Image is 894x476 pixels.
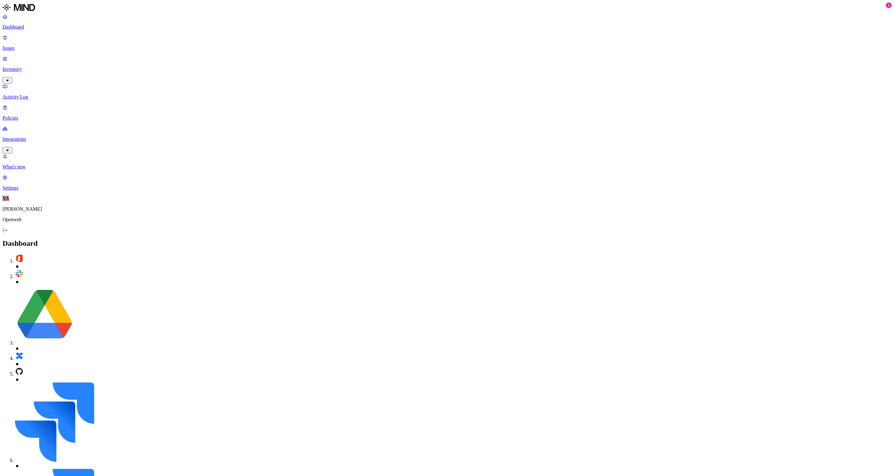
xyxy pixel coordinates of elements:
a: Inventory [2,56,892,83]
div: 2 [886,2,892,8]
p: What's new [2,164,892,170]
p: Dashboard [2,24,892,30]
img: github.svg [15,367,24,376]
p: Policies [2,115,892,121]
img: jira.svg [15,382,94,462]
p: Openweb [2,217,892,222]
a: MIND [2,2,892,14]
a: Policies [2,105,892,121]
img: google-drive.svg [15,285,74,345]
span: YA [2,196,9,201]
a: Dashboard [2,14,892,30]
img: confluence.svg [15,351,24,360]
img: slack.svg [15,269,24,278]
p: Settings [2,185,892,191]
p: Activity Log [2,94,892,100]
a: Activity Log [2,84,892,100]
p: Integrations [2,136,892,142]
p: Issues [2,45,892,51]
p: Inventory [2,66,892,72]
img: MIND [2,2,35,12]
a: Issues [2,35,892,51]
a: Settings [2,175,892,191]
a: Integrations [2,126,892,153]
a: What's new [2,153,892,170]
img: office-365.svg [15,254,24,263]
h2: Dashboard [2,239,892,248]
